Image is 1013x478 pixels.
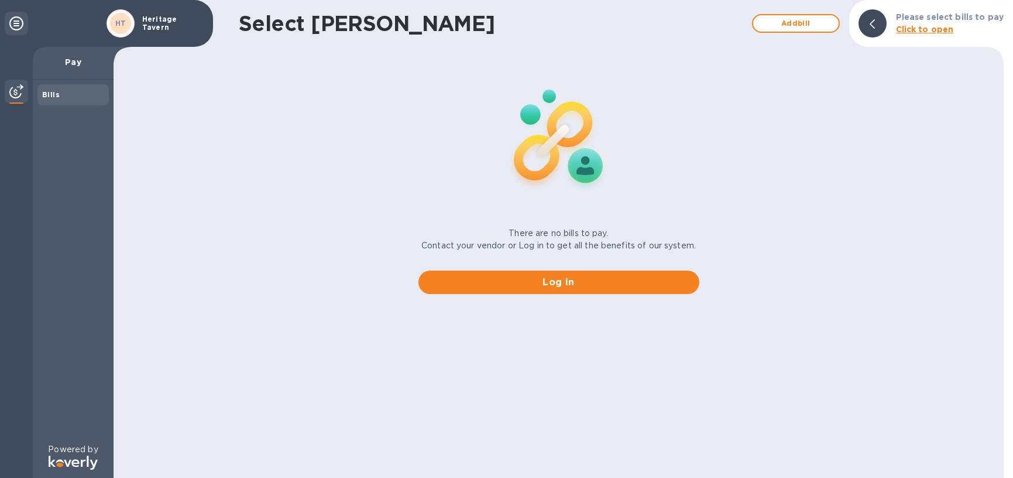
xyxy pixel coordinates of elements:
p: There are no bills to pay. Contact your vendor or Log in to get all the benefits of our system. [421,227,696,252]
p: Pay [42,56,104,68]
span: Log in [428,275,690,289]
button: Addbill [752,14,840,33]
button: Log in [418,271,699,294]
h1: Select [PERSON_NAME] [239,11,746,36]
span: Add bill [763,16,829,30]
b: Please select bills to pay [896,12,1004,22]
p: Powered by [48,443,98,456]
p: Heritage Tavern [142,15,201,32]
b: Bills [42,90,60,99]
b: HT [115,19,126,28]
b: Click to open [896,25,954,34]
img: Logo [49,456,98,470]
